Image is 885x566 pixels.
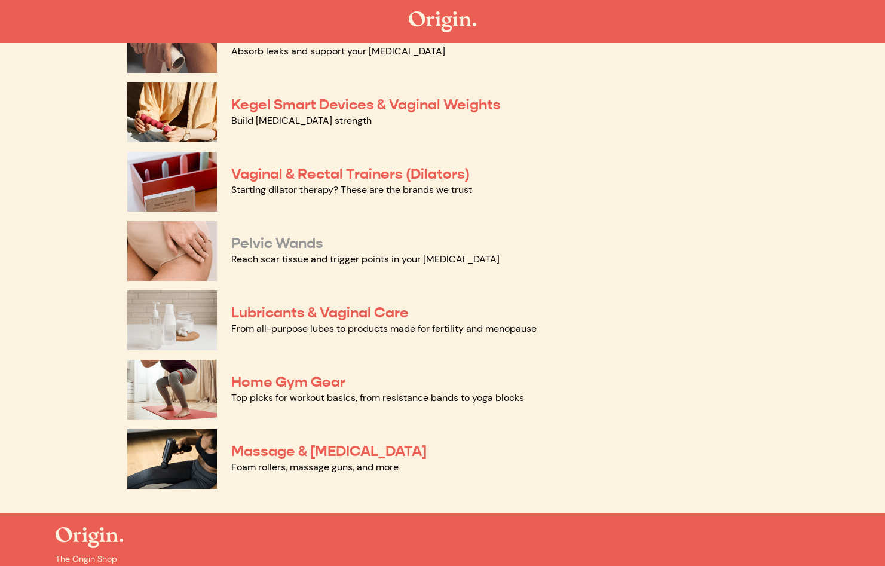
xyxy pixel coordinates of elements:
[231,234,323,252] a: Pelvic Wands
[127,360,217,420] img: Home Gym Gear
[231,45,445,57] a: Absorb leaks and support your [MEDICAL_DATA]
[231,183,472,196] a: Starting dilator therapy? These are the brands we trust
[231,165,470,183] a: Vaginal & Rectal Trainers (Dilators)
[231,461,399,473] a: Foam rollers, massage guns, and more
[56,527,123,548] img: The Origin Shop
[127,152,217,212] img: Vaginal & Rectal Trainers (Dilators)
[127,429,217,489] img: Massage & Myofascial Release
[231,96,501,114] a: Kegel Smart Devices & Vaginal Weights
[231,114,372,127] a: Build [MEDICAL_DATA] strength
[231,253,500,265] a: Reach scar tissue and trigger points in your [MEDICAL_DATA]
[127,290,217,350] img: Lubricants & Vaginal Care
[231,391,524,404] a: Top picks for workout basics, from resistance bands to yoga blocks
[127,82,217,142] img: Kegel Smart Devices & Vaginal Weights
[127,221,217,281] img: Pelvic Wands
[409,11,476,32] img: The Origin Shop
[231,442,427,460] a: Massage & [MEDICAL_DATA]
[231,304,409,322] a: Lubricants & Vaginal Care
[231,322,537,335] a: From all-purpose lubes to products made for fertility and menopause
[231,373,345,391] a: Home Gym Gear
